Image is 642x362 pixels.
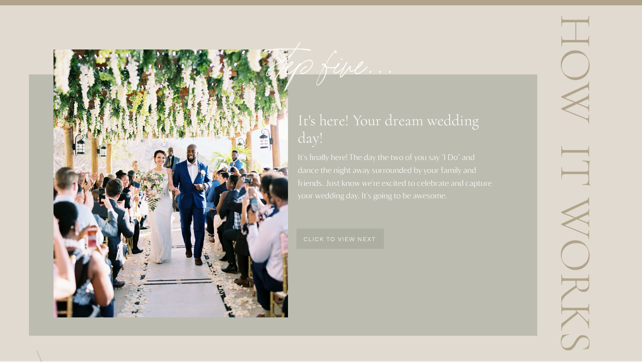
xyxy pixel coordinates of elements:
[570,14,597,355] a: how it works
[221,21,443,86] p: step five...
[296,237,383,244] a: click to view next
[298,112,495,128] h3: It's here! Your dream wedding day!
[298,151,497,208] p: It's finally here! The day the two of you say "I Do" and dance the night away surrounded by your ...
